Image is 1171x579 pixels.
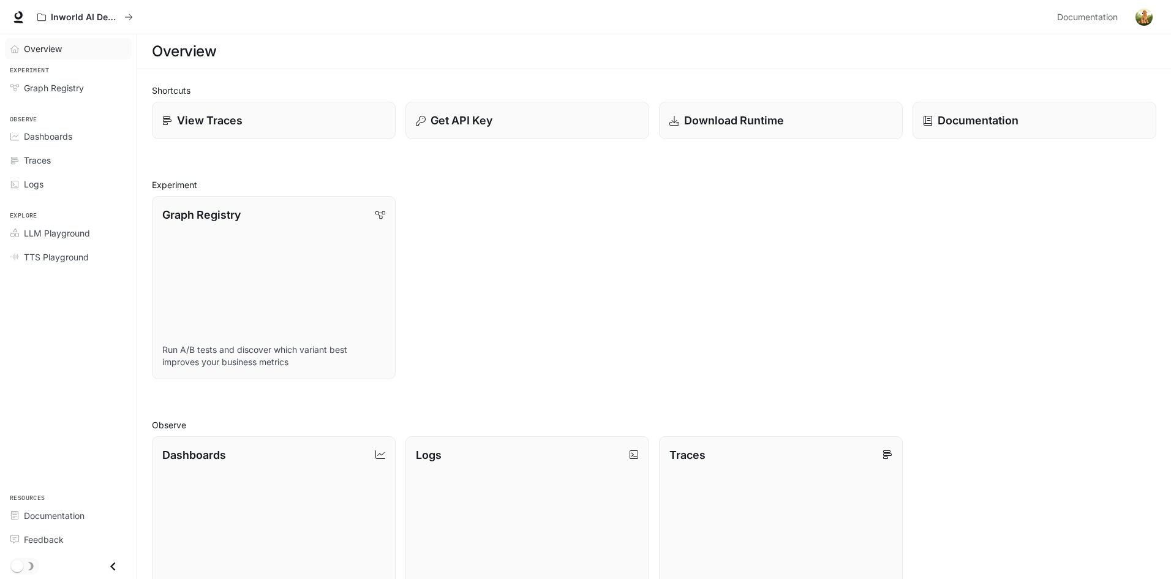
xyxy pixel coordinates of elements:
p: Get API Key [431,112,492,129]
a: Feedback [5,529,132,550]
p: Download Runtime [684,112,784,129]
a: Download Runtime [659,102,903,139]
span: Dashboards [24,130,72,143]
p: Dashboards [162,447,226,463]
button: Close drawer [99,554,127,579]
h2: Shortcuts [152,84,1156,97]
a: Graph Registry [5,77,132,99]
a: Documentation [913,102,1156,139]
a: Logs [5,173,132,195]
a: Graph RegistryRun A/B tests and discover which variant best improves your business metrics [152,196,396,379]
span: Overview [24,42,62,55]
button: Get API Key [405,102,649,139]
h2: Experiment [152,178,1156,191]
span: Feedback [24,533,64,546]
span: TTS Playground [24,251,89,263]
a: Traces [5,149,132,171]
span: Logs [24,178,43,191]
span: LLM Playground [24,227,90,240]
a: Documentation [1052,5,1127,29]
button: All workspaces [32,5,138,29]
span: Dark mode toggle [11,559,23,572]
a: LLM Playground [5,222,132,244]
a: Dashboards [5,126,132,147]
a: Documentation [5,505,132,526]
a: TTS Playground [5,246,132,268]
a: View Traces [152,102,396,139]
p: Graph Registry [162,206,241,223]
p: Traces [669,447,706,463]
h1: Overview [152,39,216,64]
h2: Observe [152,418,1156,431]
p: Logs [416,447,442,463]
p: Run A/B tests and discover which variant best improves your business metrics [162,344,385,368]
span: Graph Registry [24,81,84,94]
span: Traces [24,154,51,167]
button: User avatar [1132,5,1156,29]
span: Documentation [24,509,85,522]
a: Overview [5,38,132,59]
img: User avatar [1135,9,1153,26]
p: Inworld AI Demos [51,12,119,23]
p: Documentation [938,112,1019,129]
p: View Traces [177,112,243,129]
span: Documentation [1057,10,1118,25]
